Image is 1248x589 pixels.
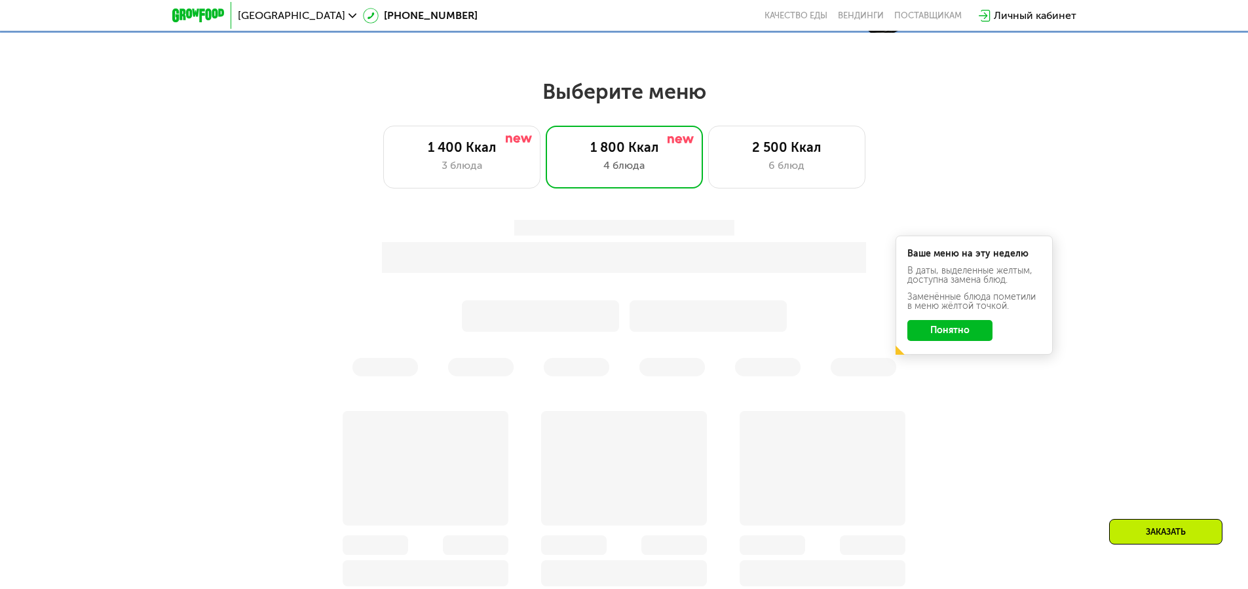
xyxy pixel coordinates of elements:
div: 2 500 Ккал [722,139,852,155]
div: 6 блюд [722,158,852,173]
div: В даты, выделенные желтым, доступна замена блюд. [907,266,1041,285]
a: Качество еды [765,10,827,21]
div: 3 блюда [397,158,527,173]
div: поставщикам [894,10,962,21]
span: [GEOGRAPHIC_DATA] [238,10,345,21]
div: Заменённые блюда пометили в меню жёлтой точкой. [907,293,1041,311]
button: Понятно [907,320,993,341]
h2: Выберите меню [42,79,1206,105]
div: 1 800 Ккал [559,139,689,155]
div: Личный кабинет [994,8,1076,24]
a: Вендинги [838,10,884,21]
div: 1 400 Ккал [397,139,527,155]
div: 4 блюда [559,158,689,173]
div: Ваше меню на эту неделю [907,249,1041,259]
a: [PHONE_NUMBER] [363,8,478,24]
div: Заказать [1109,519,1222,544]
